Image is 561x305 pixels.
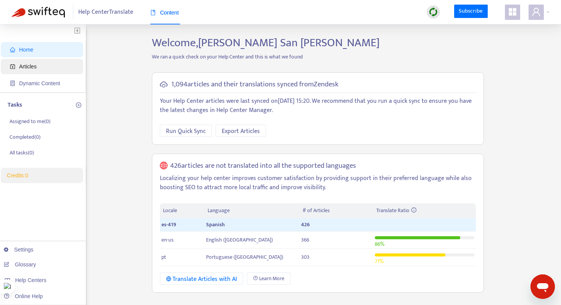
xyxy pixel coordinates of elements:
[11,7,65,18] img: Swifteq
[508,7,517,16] span: appstore
[160,125,212,137] button: Run Quick Sync
[10,149,34,157] p: All tasks ( 0 )
[150,10,179,16] span: Content
[170,162,356,170] h5: 426 articles are not translated into all the supported languages
[222,127,260,136] span: Export Articles
[15,277,47,283] span: Help Centers
[160,162,168,170] span: global
[301,253,310,261] span: 303
[10,133,40,141] p: Completed ( 0 )
[10,64,15,69] span: account-book
[247,273,290,285] a: Learn More
[171,80,339,89] h5: 1,094 articles and their translations synced from Zendesk
[375,257,384,266] span: 71 %
[161,235,174,244] span: en-us
[376,206,472,215] div: Translate Ratio
[530,274,555,299] iframe: Botón para iniciar la ventana de mensajería
[259,274,284,283] span: Learn More
[160,97,476,115] p: Your Help Center articles were last synced on [DATE] 15:20 . We recommend that you run a quick sy...
[160,203,205,218] th: Locale
[161,253,166,261] span: pt
[78,5,133,19] span: Help Center Translate
[454,5,488,18] a: Subscribe
[150,10,156,15] span: book
[7,172,28,178] a: Credits:0
[206,220,225,229] span: Spanish
[375,240,384,248] span: 86 %
[160,81,168,88] span: cloud-sync
[76,102,81,108] span: plus-circle
[300,203,373,218] th: # of Articles
[152,33,380,52] span: Welcome, [PERSON_NAME] San [PERSON_NAME]
[4,293,43,299] a: Online Help
[8,101,22,110] p: Tasks
[301,220,310,229] span: 426
[216,125,266,137] button: Export Articles
[166,274,237,284] div: Translate Articles with AI
[161,220,176,229] span: es-419
[429,7,438,17] img: sync.dc5367851b00ba804db3.png
[205,203,299,218] th: Language
[160,174,476,192] p: Localizing your help center improves customer satisfaction by providing support in their preferre...
[19,47,33,53] span: Home
[206,235,273,244] span: English ([GEOGRAPHIC_DATA])
[146,53,490,61] p: We ran a quick check on your Help Center and this is what we found
[4,261,36,268] a: Glossary
[10,117,50,125] p: Assigned to me ( 0 )
[10,47,15,52] span: home
[19,80,60,86] span: Dynamic Content
[160,273,243,285] button: Translate Articles with AI
[206,253,283,261] span: Portuguese ([GEOGRAPHIC_DATA])
[166,127,206,136] span: Run Quick Sync
[301,235,309,244] span: 366
[532,7,541,16] span: user
[10,81,15,86] span: container
[4,247,34,253] a: Settings
[19,63,37,70] span: Articles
